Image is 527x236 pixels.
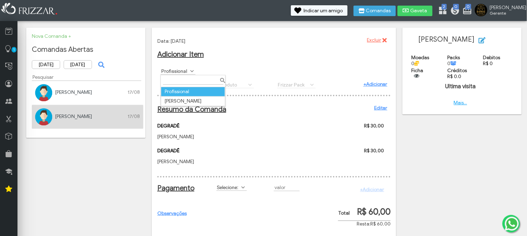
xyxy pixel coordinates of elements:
a: Observações [157,210,187,216]
a: R$ 0 [483,61,493,67]
a: 2 [438,6,445,17]
h2: [PERSON_NAME] [408,35,516,46]
input: Data Final [64,60,92,69]
h4: Ultima visita [408,83,513,90]
h2: Comandas Abertas [32,45,140,54]
a: +Adicionar [363,81,387,87]
span: 0 [453,4,459,9]
button: ui-button [411,74,422,79]
td: [PERSON_NAME] [161,96,225,106]
a: R$ 0.0 [447,74,461,79]
a: [PERSON_NAME] Gerente [475,4,524,18]
span: Gerente [490,11,521,16]
span: Excluir [367,35,382,46]
a: [PERSON_NAME] [55,89,92,95]
button: Excluir [362,35,390,46]
span: Total [338,210,350,216]
span: 1 [12,47,16,53]
span: Comandas [366,8,391,13]
p: [PERSON_NAME] [157,159,289,165]
span: R$ 60,00 [370,221,391,227]
span: 0 [411,61,419,67]
a: 0 [463,6,470,17]
label: Selecione: [216,184,241,190]
h2: Pagamento [157,184,193,193]
span: DEGRADÊ [157,123,179,129]
input: Pesquisar [32,74,141,81]
span: 2 [442,4,447,9]
a: [PERSON_NAME] [55,113,92,119]
h2: Resumo da Comanda [157,105,387,114]
span: R$ 60,00 [357,207,391,217]
span: R$ 30,00 [364,148,384,154]
img: whatsapp.png [504,215,520,232]
span: Créditos [447,68,467,74]
span: Gaveta [410,8,428,13]
span: 0 [447,61,457,67]
p: [PERSON_NAME] [157,134,289,140]
p: Data: [DATE] [157,38,391,44]
button: Comandas [354,6,396,16]
input: Filtro [163,77,223,85]
span: Moedas [411,55,429,61]
span: 17/08 [128,113,140,119]
button: ui-button [95,60,106,70]
span: DEGRADÊ [157,148,179,154]
span: 17/08 [128,89,140,95]
span: Indicar um amigo [304,8,343,13]
span: 0 [465,4,471,9]
td: Profissional [161,87,225,96]
span: [PERSON_NAME] [490,5,521,11]
a: 0 [450,6,457,17]
button: Indicar um amigo [291,5,348,16]
span: ui-button [100,60,101,70]
a: Nova Comanda + [32,33,71,39]
a: Editar [374,105,387,111]
a: Mais... [454,100,467,106]
h2: Adicionar Item [157,50,391,59]
label: Profissional [161,68,189,74]
span: Debitos [483,55,500,61]
span: Packs [447,55,460,61]
span: Editar [487,35,500,46]
button: Editar [475,35,505,46]
div: Resta: [338,221,391,227]
span: R$ 30,00 [364,123,384,129]
span: Ficha [411,68,423,74]
button: Gaveta [398,6,433,16]
input: valor [274,184,300,191]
